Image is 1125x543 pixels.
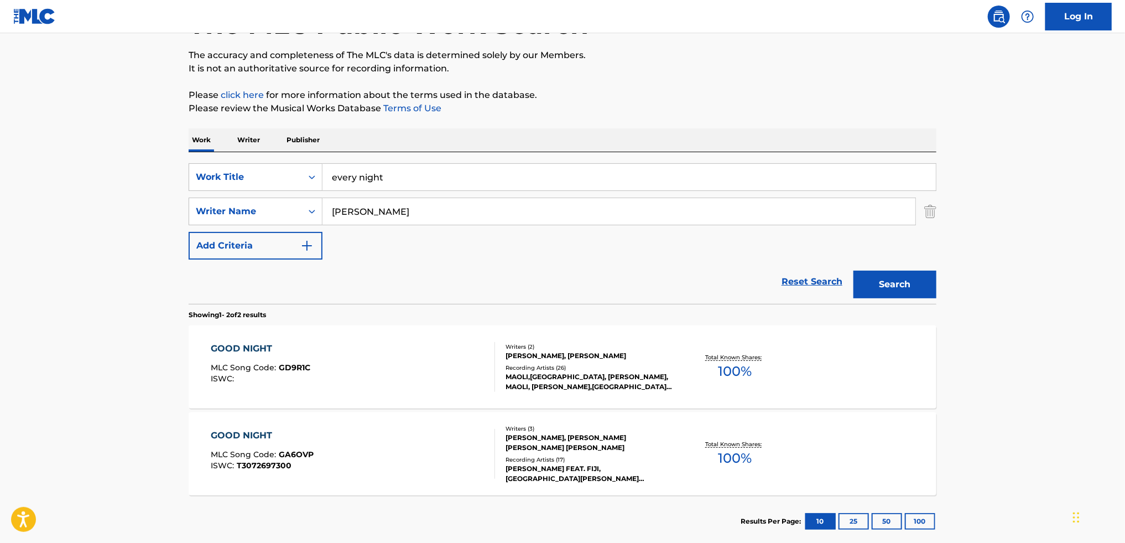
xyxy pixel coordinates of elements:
img: Delete Criterion [924,198,936,225]
div: [PERSON_NAME], [PERSON_NAME] [506,351,673,361]
a: Log In [1045,3,1112,30]
p: Work [189,128,214,152]
p: Writer [234,128,263,152]
a: GOOD NIGHTMLC Song Code:GA6OVPISWC:T3072697300Writers (3)[PERSON_NAME], [PERSON_NAME] [PERSON_NAM... [189,412,936,495]
div: Writer Name [196,205,295,218]
div: Work Title [196,170,295,184]
span: ISWC : [211,374,237,384]
img: search [992,10,1006,23]
img: MLC Logo [13,8,56,24]
button: Add Criteria [189,232,322,260]
p: Results Per Page: [741,516,804,526]
div: [PERSON_NAME], [PERSON_NAME] [PERSON_NAME] [PERSON_NAME] [506,433,673,453]
button: 50 [872,513,902,530]
div: GOOD NIGHT [211,429,314,442]
div: MAOLI,[GEOGRAPHIC_DATA], [PERSON_NAME], MAOLI, [PERSON_NAME],[GEOGRAPHIC_DATA], MAOLI [506,372,673,392]
p: Total Known Shares: [705,440,764,448]
p: The accuracy and completeness of The MLC's data is determined solely by our Members. [189,49,936,62]
div: [PERSON_NAME] FEAT. FIJI, [GEOGRAPHIC_DATA][PERSON_NAME][GEOGRAPHIC_DATA]|[GEOGRAPHIC_DATA] [506,464,673,484]
p: Publisher [283,128,323,152]
form: Search Form [189,163,936,304]
p: Please review the Musical Works Database [189,102,936,115]
img: 9d2ae6d4665cec9f34b9.svg [300,239,314,252]
a: click here [221,90,264,100]
span: MLC Song Code : [211,449,279,459]
a: Reset Search [776,270,848,294]
span: ISWC : [211,461,237,470]
p: Please for more information about the terms used in the database. [189,89,936,102]
span: GD9R1C [279,363,311,373]
span: MLC Song Code : [211,363,279,373]
div: Help [1017,6,1039,28]
span: GA6OVP [279,449,314,459]
div: Writers ( 2 ) [506,343,673,351]
button: 100 [905,513,935,530]
img: help [1021,10,1034,23]
span: T3072697300 [237,461,292,470]
div: Recording Artists ( 17 ) [506,456,673,464]
p: Total Known Shares: [705,353,764,361]
a: GOOD NIGHTMLC Song Code:GD9R1CISWC:Writers (2)[PERSON_NAME], [PERSON_NAME]Recording Artists (26)M... [189,325,936,408]
a: Public Search [988,6,1010,28]
button: Search [853,271,936,298]
button: 10 [805,513,836,530]
div: Recording Artists ( 26 ) [506,364,673,372]
div: GOOD NIGHT [211,342,311,355]
p: Showing 1 - 2 of 2 results [189,310,266,320]
button: 25 [838,513,869,530]
div: Drag [1073,501,1080,534]
div: Writers ( 3 ) [506,425,673,433]
a: Terms of Use [381,103,441,113]
iframe: Chat Widget [1070,490,1125,543]
span: 100 % [718,361,752,381]
p: It is not an authoritative source for recording information. [189,62,936,75]
span: 100 % [718,448,752,468]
